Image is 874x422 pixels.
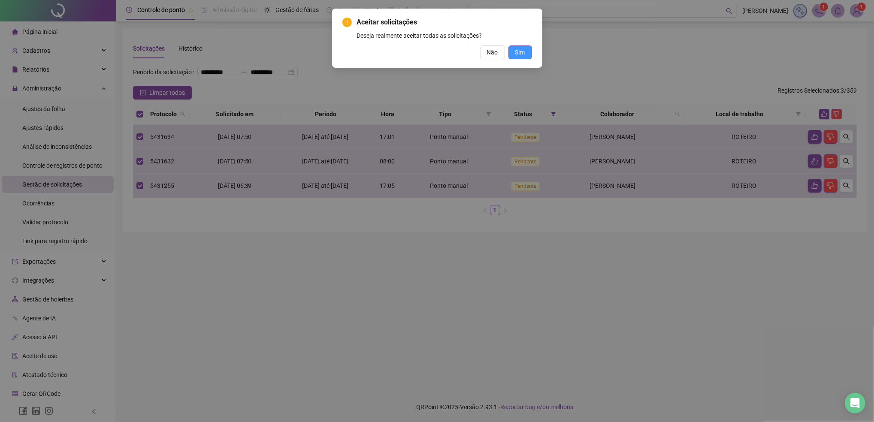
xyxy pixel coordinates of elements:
[480,45,505,59] button: Não
[845,393,865,413] div: Open Intercom Messenger
[357,31,532,40] div: Deseja realmente aceitar todas as solicitações?
[515,48,525,57] span: Sim
[487,48,498,57] span: Não
[357,17,532,27] span: Aceitar solicitações
[508,45,532,59] button: Sim
[342,18,352,27] span: exclamation-circle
